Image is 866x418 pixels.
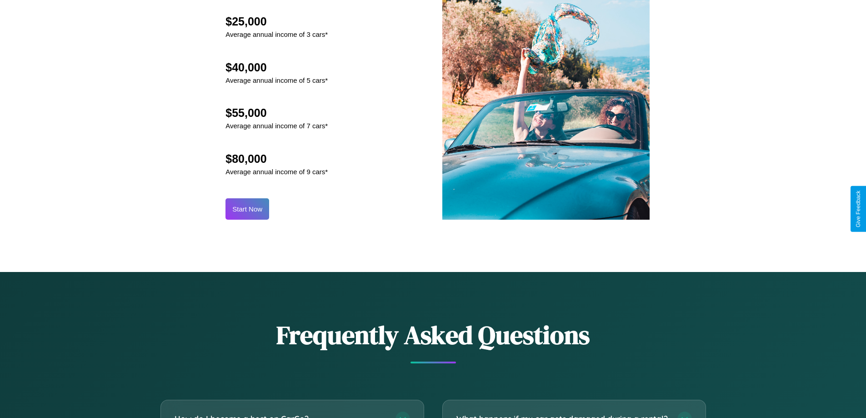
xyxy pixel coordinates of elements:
[225,15,328,28] h2: $25,000
[225,74,328,86] p: Average annual income of 5 cars*
[225,152,328,166] h2: $80,000
[225,28,328,40] p: Average annual income of 3 cars*
[855,191,861,227] div: Give Feedback
[160,317,706,353] h2: Frequently Asked Questions
[225,61,328,74] h2: $40,000
[225,166,328,178] p: Average annual income of 9 cars*
[225,106,328,120] h2: $55,000
[225,120,328,132] p: Average annual income of 7 cars*
[225,198,269,220] button: Start Now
